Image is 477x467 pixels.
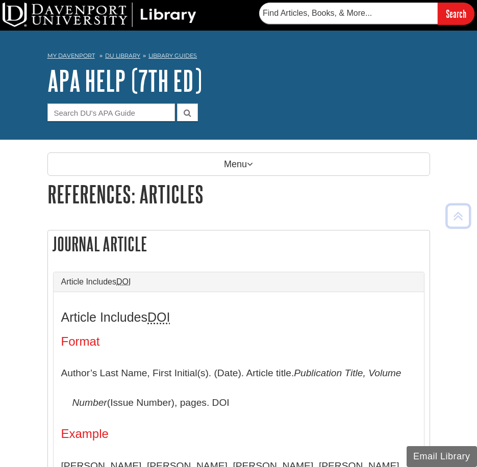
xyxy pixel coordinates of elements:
[116,277,131,286] abbr: Digital Object Identifier. This is the string of numbers associated with a particular article. No...
[61,310,416,325] h3: Article Includes
[47,65,202,96] a: APA Help (7th Ed)
[61,277,416,287] a: Article IncludesDOI
[105,52,140,59] a: DU Library
[259,3,438,24] input: Find Articles, Books, & More...
[442,209,474,223] a: Back to Top
[3,3,196,27] img: DU Library
[47,49,430,65] nav: breadcrumb
[47,181,430,207] h1: References: Articles
[61,335,416,348] h4: Format
[47,51,95,60] a: My Davenport
[438,3,474,24] input: Search
[259,3,474,24] form: Searches DU Library's articles, books, and more
[47,152,430,176] p: Menu
[61,358,416,417] p: Author’s Last Name, First Initial(s). (Date). Article title. (Issue Number), pages. DOI
[148,52,197,59] a: Library Guides
[48,230,430,257] h2: Journal Article
[407,446,477,467] button: Email Library
[147,310,170,324] abbr: Digital Object Identifier. This is the string of numbers associated with a particular article. No...
[72,368,401,408] i: Publication Title, Volume Number
[61,427,416,440] h4: Example
[47,103,175,121] input: Search DU's APA Guide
